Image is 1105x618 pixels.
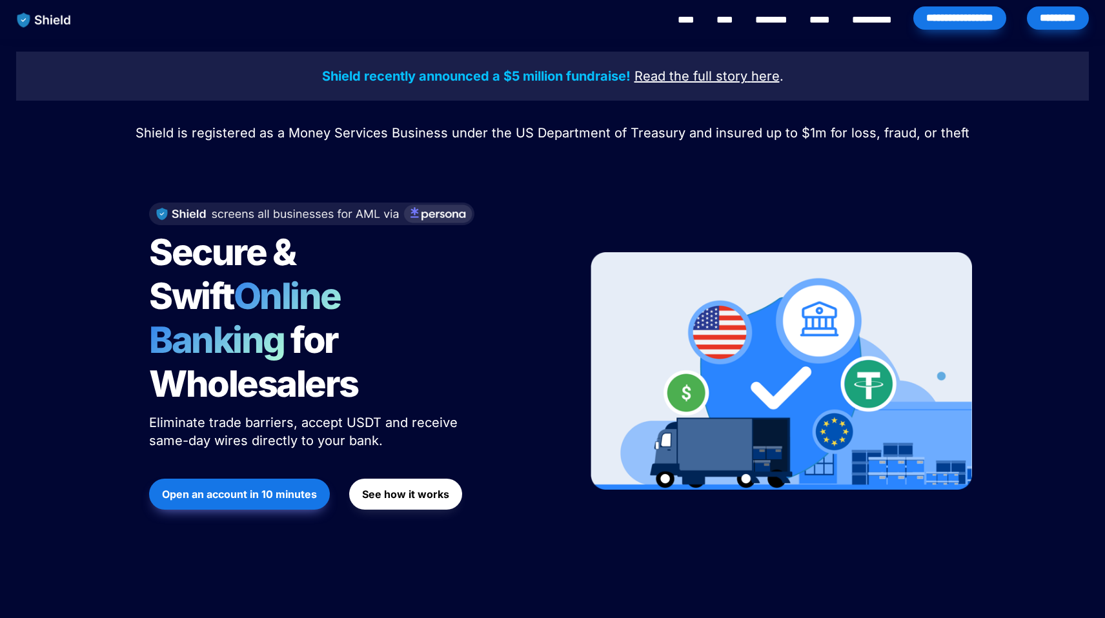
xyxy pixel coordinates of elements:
a: Read the full story [634,70,747,83]
strong: See how it works [362,488,449,501]
strong: Open an account in 10 minutes [162,488,317,501]
span: for Wholesalers [149,318,358,406]
a: Open an account in 10 minutes [149,472,330,516]
span: Shield is registered as a Money Services Business under the US Department of Treasury and insured... [136,125,969,141]
span: Secure & Swift [149,230,301,318]
span: Online Banking [149,274,354,362]
strong: Shield recently announced a $5 million fundraise! [322,68,631,84]
u: here [751,68,780,84]
a: See how it works [349,472,462,516]
span: Eliminate trade barriers, accept USDT and receive same-day wires directly to your bank. [149,415,461,448]
img: website logo [11,6,77,34]
a: here [751,70,780,83]
span: . [780,68,784,84]
button: Open an account in 10 minutes [149,479,330,510]
u: Read the full story [634,68,747,84]
button: See how it works [349,479,462,510]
